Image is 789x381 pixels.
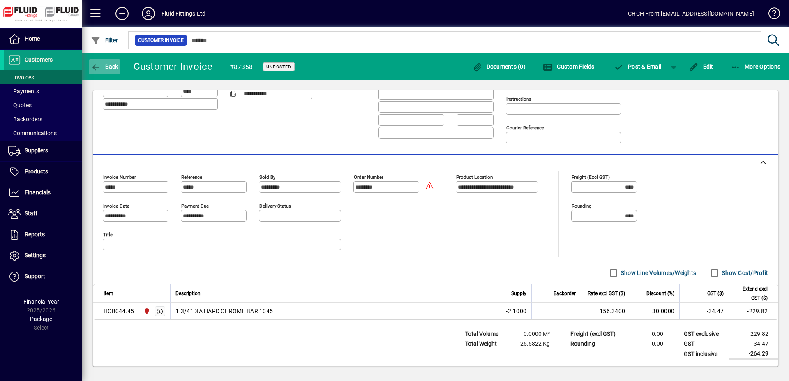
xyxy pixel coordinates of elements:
mat-label: Order number [354,174,383,180]
span: Discount (%) [646,289,674,298]
button: Profile [135,6,161,21]
a: Products [4,162,82,182]
span: Package [30,316,52,322]
mat-label: Freight (excl GST) [572,174,610,180]
span: Supply [511,289,526,298]
td: GST exclusive [680,329,729,339]
span: More Options [731,63,781,70]
mat-label: Product location [456,174,493,180]
span: Reports [25,231,45,238]
td: 0.00 [624,329,673,339]
td: -229.82 [729,303,778,319]
label: Show Cost/Profit [720,269,768,277]
a: Backorders [4,112,82,126]
span: -2.1000 [506,307,526,315]
button: Filter [89,33,120,48]
td: Total Weight [461,339,510,349]
button: Documents (0) [470,59,528,74]
span: Quotes [8,102,32,109]
span: Customers [25,56,53,63]
td: -34.47 [729,339,778,349]
span: Communications [8,130,57,136]
label: Show Line Volumes/Weights [619,269,696,277]
span: ost & Email [614,63,662,70]
app-page-header-button: Back [82,59,127,74]
button: Back [89,59,120,74]
span: Products [25,168,48,175]
td: Total Volume [461,329,510,339]
button: Custom Fields [541,59,597,74]
span: Backorder [554,289,576,298]
td: 0.0000 M³ [510,329,560,339]
span: GST ($) [707,289,724,298]
span: Settings [25,252,46,259]
a: Support [4,266,82,287]
span: Back [91,63,118,70]
td: -34.47 [679,303,729,319]
td: -229.82 [729,329,778,339]
a: Home [4,29,82,49]
span: Documents (0) [472,63,526,70]
mat-label: Courier Reference [506,125,544,131]
button: Post & Email [610,59,666,74]
mat-label: Invoice number [103,174,136,180]
a: Staff [4,203,82,224]
span: P [628,63,632,70]
span: Rate excl GST ($) [588,289,625,298]
td: -264.29 [729,349,778,359]
mat-label: Title [103,232,113,238]
td: Freight (excl GST) [566,329,624,339]
a: Invoices [4,70,82,84]
a: Reports [4,224,82,245]
div: 156.3400 [586,307,625,315]
a: Suppliers [4,141,82,161]
span: Customer Invoice [138,36,184,44]
mat-label: Payment due [181,203,209,209]
span: Support [25,273,45,279]
a: Communications [4,126,82,140]
div: HCB044.45 [104,307,134,315]
mat-label: Instructions [506,96,531,102]
a: Financials [4,182,82,203]
a: Payments [4,84,82,98]
button: Edit [687,59,715,74]
td: GST inclusive [680,349,729,359]
span: Financials [25,189,51,196]
div: CHCH Front [EMAIL_ADDRESS][DOMAIN_NAME] [628,7,754,20]
span: Custom Fields [543,63,595,70]
a: Quotes [4,98,82,112]
span: Extend excl GST ($) [734,284,768,302]
mat-label: Invoice date [103,203,129,209]
button: Add [109,6,135,21]
span: Staff [25,210,37,217]
span: Financial Year [23,298,59,305]
div: Fluid Fittings Ltd [161,7,205,20]
div: #87358 [230,60,253,74]
span: Edit [689,63,713,70]
mat-label: Sold by [259,174,275,180]
td: -25.5822 Kg [510,339,560,349]
span: Invoices [8,74,34,81]
td: 30.0000 [630,303,679,319]
td: Rounding [566,339,624,349]
span: Description [175,289,201,298]
mat-label: Delivery status [259,203,291,209]
span: Payments [8,88,39,95]
span: FLUID FITTINGS CHRISTCHURCH [141,307,151,316]
button: More Options [729,59,783,74]
a: Knowledge Base [762,2,779,28]
span: Filter [91,37,118,44]
span: 1.3/4" DIA HARD CHROME BAR 1045 [175,307,273,315]
span: Unposted [266,64,291,69]
td: 0.00 [624,339,673,349]
mat-label: Rounding [572,203,591,209]
mat-label: Reference [181,174,202,180]
span: Suppliers [25,147,48,154]
span: Home [25,35,40,42]
a: Settings [4,245,82,266]
td: GST [680,339,729,349]
span: Item [104,289,113,298]
span: Backorders [8,116,42,122]
div: Customer Invoice [134,60,213,73]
